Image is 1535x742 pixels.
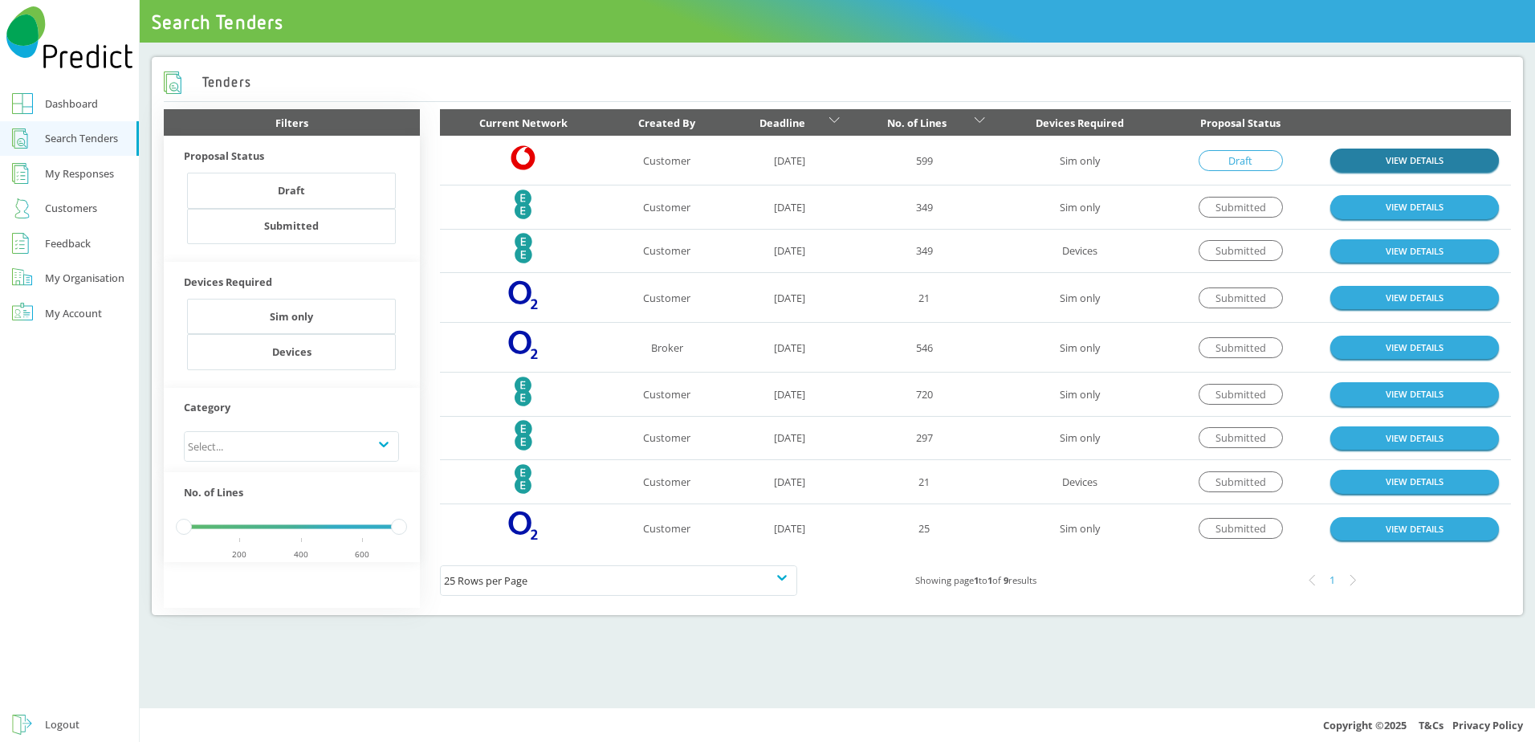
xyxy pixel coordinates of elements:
[997,503,1164,553] td: Sim only
[1452,718,1523,732] a: Privacy Policy
[1330,382,1499,406] a: VIEW DETAILS
[1199,471,1284,492] div: Submitted
[45,234,91,253] div: Feedback
[727,460,851,504] td: [DATE]
[270,312,313,322] div: Sim only
[607,373,727,417] td: Customer
[327,544,398,564] div: 600
[45,164,114,183] div: My Responses
[852,273,997,323] td: 21
[452,113,595,132] div: Current Network
[1199,197,1284,218] div: Submitted
[607,503,727,553] td: Customer
[1199,287,1284,308] div: Submitted
[1199,384,1284,405] div: Submitted
[187,173,396,209] button: Draft
[619,113,715,132] div: Created By
[852,229,997,273] td: 349
[852,460,997,504] td: 21
[987,574,992,586] b: 1
[997,185,1164,230] td: Sim only
[727,185,851,230] td: [DATE]
[264,221,319,231] div: Submitted
[1199,518,1284,539] div: Submitted
[864,113,971,132] div: No. of Lines
[187,334,396,370] button: Devices
[1419,718,1443,732] a: T&Cs
[727,416,851,460] td: [DATE]
[797,571,1154,590] div: Showing page to of results
[727,323,851,373] td: [DATE]
[187,299,396,335] button: Sim only
[852,185,997,230] td: 349
[852,416,997,460] td: 297
[187,209,396,245] button: Submitted
[1330,336,1499,359] a: VIEW DETAILS
[727,273,851,323] td: [DATE]
[739,113,825,132] div: Deadline
[997,273,1164,323] td: Sim only
[607,273,727,323] td: Customer
[45,198,97,218] div: Customers
[852,373,997,417] td: 720
[272,347,311,357] div: Devices
[278,185,305,196] div: Draft
[997,229,1164,273] td: Devices
[6,6,133,68] img: Predict Mobile
[607,323,727,373] td: Broker
[265,544,336,564] div: 400
[997,323,1164,373] td: Sim only
[1330,517,1499,540] a: VIEW DETAILS
[1330,470,1499,493] a: VIEW DETAILS
[1330,195,1499,218] a: VIEW DETAILS
[607,185,727,230] td: Customer
[727,229,851,273] td: [DATE]
[164,71,251,95] h2: Tenders
[1199,240,1284,261] div: Submitted
[184,272,399,299] div: Devices Required
[1322,570,1343,591] div: 1
[45,304,102,323] div: My Account
[607,416,727,460] td: Customer
[1330,149,1499,172] a: VIEW DETAILS
[184,397,399,424] div: Category
[727,136,851,185] td: [DATE]
[188,437,223,456] div: Select...
[140,707,1535,742] div: Copyright © 2025
[184,483,399,509] div: No. of Lines
[1330,239,1499,263] a: VIEW DETAILS
[1199,427,1284,448] div: Submitted
[607,136,727,185] td: Customer
[1009,113,1152,132] div: Devices Required
[974,574,979,586] b: 1
[607,229,727,273] td: Customer
[1330,426,1499,450] a: VIEW DETAILS
[852,323,997,373] td: 546
[444,571,793,590] div: 25 Rows per Page
[997,373,1164,417] td: Sim only
[203,544,275,564] div: 200
[45,715,79,734] div: Logout
[1330,286,1499,309] a: VIEW DETAILS
[852,136,997,185] td: 599
[1199,337,1284,358] div: Submitted
[1199,150,1284,171] div: Draft
[997,460,1164,504] td: Devices
[997,416,1164,460] td: Sim only
[164,109,420,136] div: Filters
[727,503,851,553] td: [DATE]
[727,373,851,417] td: [DATE]
[852,503,997,553] td: 25
[184,146,399,173] div: Proposal Status
[45,128,118,148] div: Search Tenders
[607,460,727,504] td: Customer
[997,136,1164,185] td: Sim only
[45,94,98,113] div: Dashboard
[1004,574,1008,586] b: 9
[1175,113,1306,132] div: Proposal Status
[45,268,124,287] div: My Organisation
